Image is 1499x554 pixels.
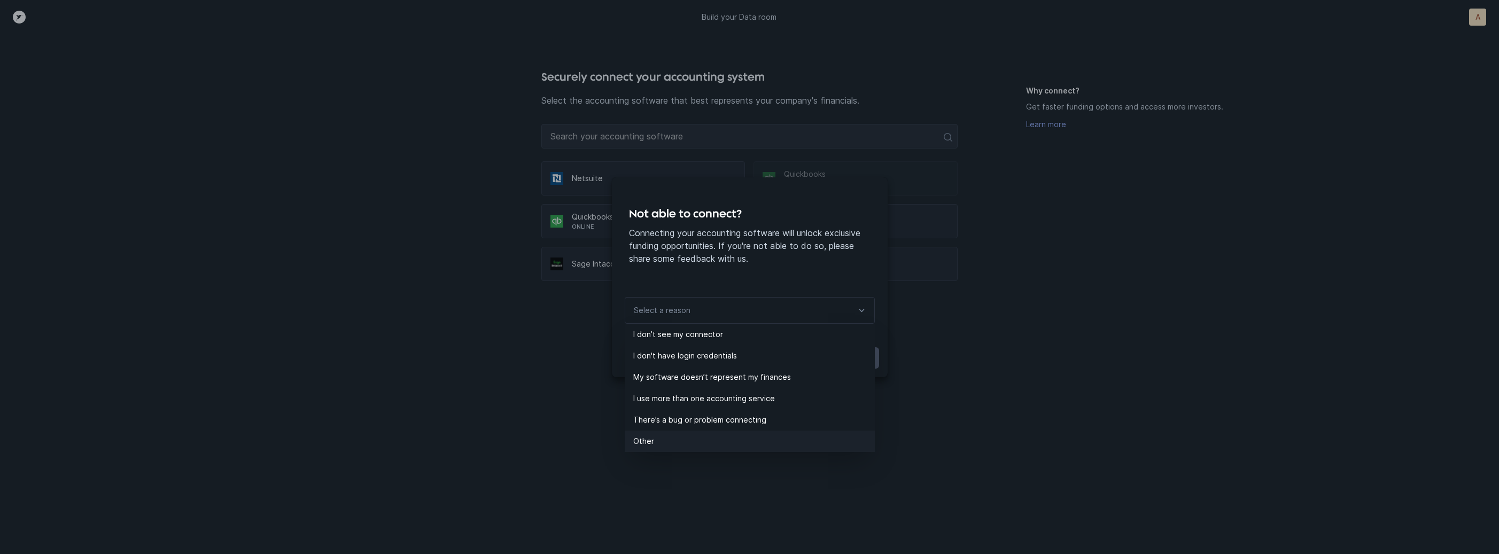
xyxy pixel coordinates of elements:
p: Other [633,435,875,448]
p: There’s a bug or problem connecting [633,413,875,426]
p: I use more than one accounting service [633,392,875,405]
h4: Not able to connect? [629,205,871,222]
p: I don't have login credentials [633,349,875,362]
button: Back to connect [620,347,697,369]
p: My software doesn’t represent my finances [633,371,875,384]
p: I don’t see my connector [633,328,875,341]
p: Select a reason [634,304,690,317]
p: Connecting your accounting software will unlock exclusive funding opportunities. If you're not ab... [629,227,871,265]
